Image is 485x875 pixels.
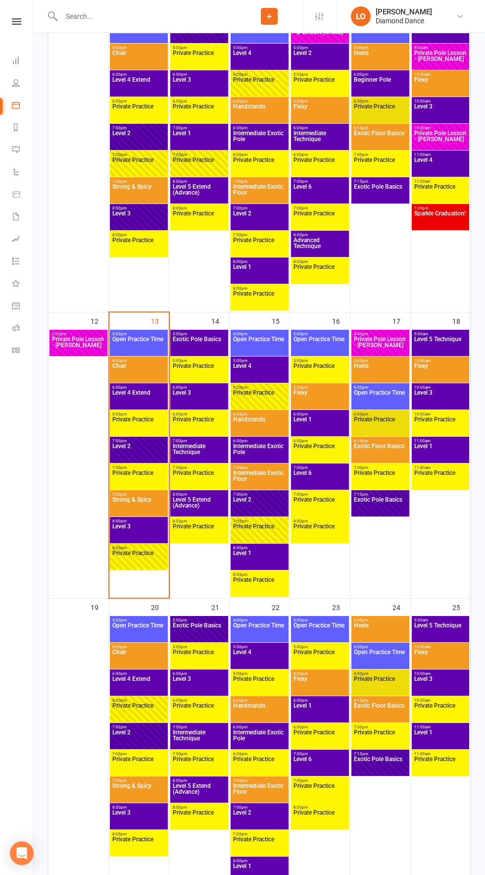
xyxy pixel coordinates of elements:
[414,703,467,721] span: Private Practice
[233,264,287,282] span: Level 1
[112,332,166,336] span: 5:00pm
[414,359,467,363] span: 10:00am
[112,77,166,95] span: Level 4 Extend
[233,153,287,157] span: 6:00pm
[233,752,287,756] span: 6:00pm
[353,671,407,676] span: 6:00pm
[112,412,166,416] span: 6:00pm
[353,130,407,148] span: Exotic Floor Basics
[172,412,226,416] span: 6:00pm
[112,783,166,801] span: Strong & Spicy
[414,465,467,470] span: 11:00am
[233,99,287,103] span: 6:00pm
[112,103,166,121] span: Private Practice
[172,72,226,77] span: 6:00pm
[112,336,166,354] span: Open Practice Time
[293,703,347,721] span: Level 1
[172,465,226,470] span: 7:00pm
[353,439,407,443] span: 6:15pm
[10,841,34,865] div: Open Intercom Messenger
[293,77,347,95] span: Private Practice
[233,622,287,640] span: Open Practice Time
[452,312,470,329] div: 18
[414,206,467,210] span: 1:00pm
[353,77,407,95] span: Beginner Pole
[353,126,407,130] span: 6:15pm
[353,332,407,336] span: 4:45pm
[233,184,287,202] span: Intermediate Exotic Floor
[293,439,347,443] span: 6:00pm
[293,465,347,470] span: 7:00pm
[376,16,432,25] div: Diamond Dance
[353,729,407,747] span: Private Practice
[12,51,34,73] a: Dashboard
[293,179,347,184] span: 7:00pm
[293,618,347,622] span: 5:00pm
[353,416,407,434] span: Private Practice
[112,46,166,50] span: 6:00pm
[414,671,467,676] span: 10:00am
[112,184,166,202] span: Strong & Spicy
[293,99,347,103] span: 6:00pm
[112,206,166,210] span: 8:00pm
[12,95,34,117] a: Calendar
[112,519,166,523] span: 8:00pm
[172,671,226,676] span: 6:00pm
[112,676,166,694] span: Level 4 Extend
[112,618,166,622] span: 5:00pm
[172,645,226,649] span: 5:00pm
[233,385,287,390] span: 5:00pm
[172,752,226,756] span: 7:00pm
[353,618,407,622] span: 5:45pm
[112,497,166,515] span: Strong & Spicy
[12,340,34,362] a: Class kiosk mode
[172,443,226,461] span: Intermediate Technique
[233,572,287,577] span: 8:00pm
[233,546,287,550] span: 8:00pm
[233,336,287,354] span: Open Practice Time
[414,729,467,747] span: Level 1
[272,312,290,329] div: 15
[233,72,287,77] span: 5:00pm
[353,492,407,497] span: 7:15pm
[233,179,287,184] span: 7:00pm
[151,312,169,329] div: 13
[293,126,347,130] span: 6:00pm
[414,470,467,488] span: Private Practice
[293,332,347,336] span: 5:00pm
[414,618,467,622] span: 9:00am
[172,416,226,434] span: Private Practice
[353,72,407,77] span: 6:00pm
[293,336,347,354] span: Open Practice Time
[233,470,287,488] span: Intermediate Exotic Floor
[353,725,407,729] span: 7:00pm
[353,359,407,363] span: 5:45pm
[172,332,226,336] span: 5:00pm
[172,523,226,541] span: Private Practice
[353,465,407,470] span: 7:00pm
[293,385,347,390] span: 5:30pm
[293,103,347,121] span: Flexy
[151,599,169,615] div: 20
[172,519,226,523] span: 8:00pm
[233,390,287,408] span: Private Practice
[172,179,226,184] span: 8:00pm
[233,126,287,130] span: 6:00pm
[233,291,287,309] span: Private Practice
[332,599,350,615] div: 23
[392,312,410,329] div: 17
[112,439,166,443] span: 7:00pm
[414,622,467,640] span: Level 5 Technique
[293,725,347,729] span: 6:00pm
[353,179,407,184] span: 7:15pm
[414,77,467,95] span: Flexy
[414,649,467,667] span: Flexy
[112,703,166,721] span: Private Practice
[353,443,407,461] span: Exotic Floor Basics
[112,725,166,729] span: 7:00pm
[353,153,407,157] span: 7:00pm
[353,649,407,667] span: Open Practice Time
[414,99,467,103] span: 10:00am
[112,649,166,667] span: Chair
[233,519,287,523] span: 7:00pm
